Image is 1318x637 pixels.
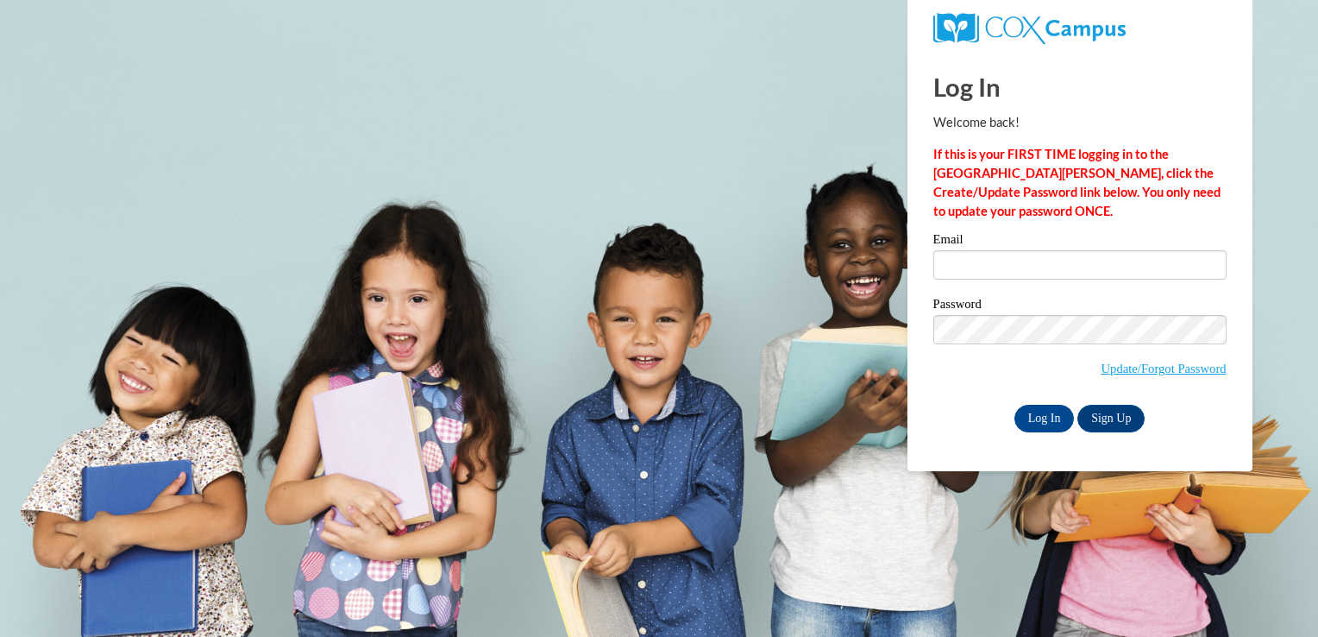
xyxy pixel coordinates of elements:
a: Sign Up [1077,405,1145,432]
label: Email [933,233,1227,250]
a: Update/Forgot Password [1101,362,1227,375]
h1: Log In [933,69,1227,104]
p: Welcome back! [933,113,1227,132]
a: COX Campus [933,20,1126,35]
img: COX Campus [933,13,1126,44]
strong: If this is your FIRST TIME logging in to the [GEOGRAPHIC_DATA][PERSON_NAME], click the Create/Upd... [933,147,1221,218]
input: Log In [1014,405,1075,432]
label: Password [933,298,1227,315]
